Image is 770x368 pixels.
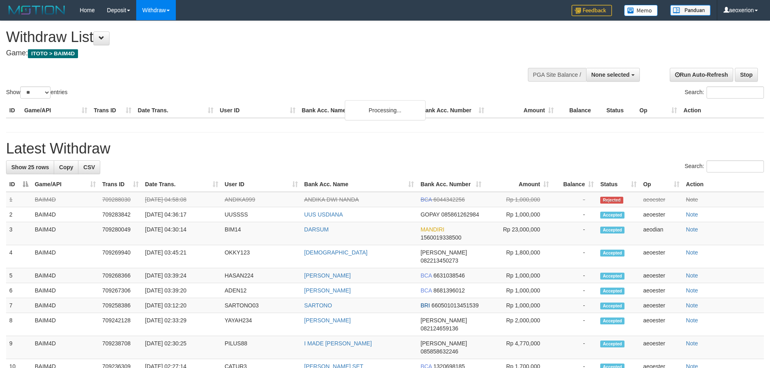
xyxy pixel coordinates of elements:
[670,68,733,82] a: Run Auto-Refresh
[32,245,99,268] td: BAIM4D
[222,245,301,268] td: OKKY123
[304,226,329,233] a: DARSUM
[142,313,222,336] td: [DATE] 02:33:29
[552,268,597,283] td: -
[142,192,222,207] td: [DATE] 04:58:08
[640,207,683,222] td: aeoester
[99,268,142,283] td: 709268366
[420,287,432,294] span: BCA
[222,298,301,313] td: SARTONO03
[433,196,465,203] span: Copy 6044342256 to clipboard
[420,211,439,218] span: GOPAY
[6,4,68,16] img: MOTION_logo.png
[600,227,624,233] span: Accepted
[686,249,698,256] a: Note
[600,303,624,309] span: Accepted
[142,245,222,268] td: [DATE] 03:45:21
[485,222,552,245] td: Rp 23,000,000
[552,298,597,313] td: -
[420,272,432,279] span: BCA
[32,298,99,313] td: BAIM4D
[99,283,142,298] td: 709267306
[485,313,552,336] td: Rp 2,000,000
[142,207,222,222] td: [DATE] 04:36:17
[99,207,142,222] td: 709283842
[142,222,222,245] td: [DATE] 04:30:14
[552,177,597,192] th: Balance: activate to sort column ascending
[6,177,32,192] th: ID: activate to sort column descending
[636,103,680,118] th: Op
[6,336,32,359] td: 9
[99,313,142,336] td: 709242128
[6,283,32,298] td: 6
[528,68,586,82] div: PGA Site Balance /
[420,257,458,264] span: Copy 082213450273 to clipboard
[6,141,764,157] h1: Latest Withdraw
[640,313,683,336] td: aeoester
[686,196,698,203] a: Note
[142,177,222,192] th: Date Trans.: activate to sort column ascending
[552,245,597,268] td: -
[54,160,78,174] a: Copy
[32,268,99,283] td: BAIM4D
[485,192,552,207] td: Rp 1,000,000
[686,302,698,309] a: Note
[11,164,49,170] span: Show 25 rows
[222,268,301,283] td: HASAN224
[552,192,597,207] td: -
[433,287,465,294] span: Copy 8681396012 to clipboard
[32,192,99,207] td: BAIM4D
[304,272,351,279] a: [PERSON_NAME]
[552,313,597,336] td: -
[304,249,368,256] a: [DEMOGRAPHIC_DATA]
[640,283,683,298] td: aeoester
[32,283,99,298] td: BAIM4D
[685,86,764,99] label: Search:
[686,287,698,294] a: Note
[600,318,624,324] span: Accepted
[707,86,764,99] input: Search:
[142,268,222,283] td: [DATE] 03:39:24
[99,245,142,268] td: 709269940
[6,160,54,174] a: Show 25 rows
[433,272,465,279] span: Copy 6631038546 to clipboard
[304,340,372,347] a: I MADE [PERSON_NAME]
[6,268,32,283] td: 5
[418,103,487,118] th: Bank Acc. Number
[222,177,301,192] th: User ID: activate to sort column ascending
[624,5,658,16] img: Button%20Memo.svg
[640,222,683,245] td: aeodian
[6,207,32,222] td: 2
[420,226,444,233] span: MANDIRI
[28,49,78,58] span: ITOTO > BAIM4D
[640,177,683,192] th: Op: activate to sort column ascending
[686,340,698,347] a: Note
[301,177,418,192] th: Bank Acc. Name: activate to sort column ascending
[485,177,552,192] th: Amount: activate to sort column ascending
[6,103,21,118] th: ID
[603,103,636,118] th: Status
[552,207,597,222] td: -
[707,160,764,172] input: Search:
[20,86,51,99] select: Showentries
[345,100,426,120] div: Processing...
[83,164,95,170] span: CSV
[6,245,32,268] td: 4
[6,86,68,99] label: Show entries
[586,68,640,82] button: None selected
[441,211,479,218] span: Copy 085861262984 to clipboard
[222,283,301,298] td: ADEN12
[222,313,301,336] td: YAYAH234
[142,283,222,298] td: [DATE] 03:39:20
[600,212,624,219] span: Accepted
[686,317,698,324] a: Note
[78,160,100,174] a: CSV
[485,245,552,268] td: Rp 1,800,000
[552,283,597,298] td: -
[420,348,458,355] span: Copy 085858632246 to clipboard
[32,313,99,336] td: BAIM4D
[420,317,467,324] span: [PERSON_NAME]
[600,341,624,347] span: Accepted
[99,192,142,207] td: 709288030
[304,317,351,324] a: [PERSON_NAME]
